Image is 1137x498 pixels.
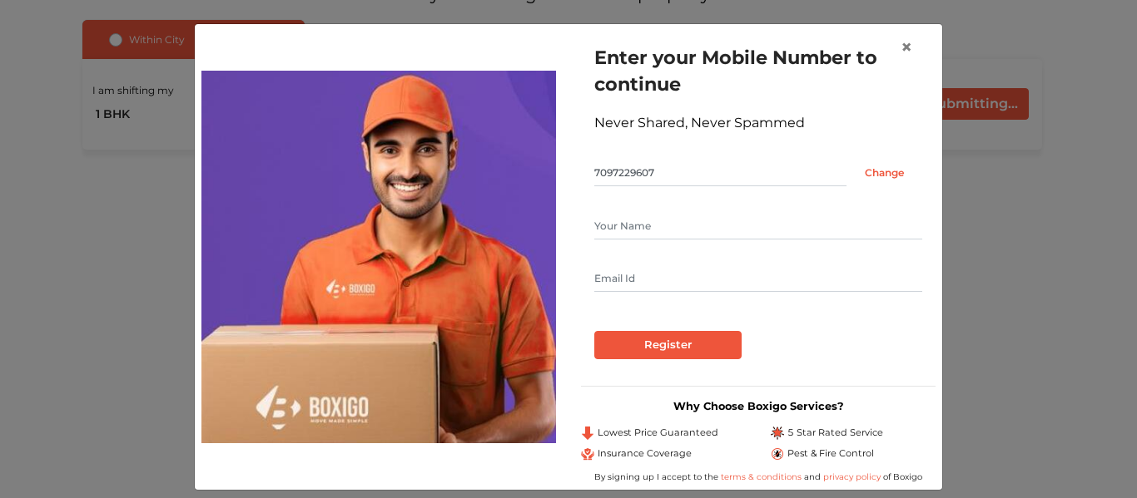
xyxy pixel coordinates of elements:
button: Close [887,24,926,71]
div: Never Shared, Never Spammed [594,113,922,133]
input: Change [847,160,922,186]
h3: Why Choose Boxigo Services? [581,400,936,412]
input: Email Id [594,265,922,292]
input: Your Name [594,213,922,239]
a: privacy policy [821,471,883,482]
h1: Enter your Mobile Number to continue [594,44,922,97]
input: Register [594,331,742,359]
img: relocation-img [201,71,556,443]
div: By signing up I accept to the and of Boxigo [581,471,936,483]
span: Pest & Fire Control [787,446,874,461]
span: Lowest Price Guaranteed [598,426,718,440]
span: × [901,35,912,59]
a: terms & conditions [721,471,804,482]
span: 5 Star Rated Service [787,426,883,440]
input: Mobile No [594,160,847,186]
span: Insurance Coverage [598,446,692,461]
